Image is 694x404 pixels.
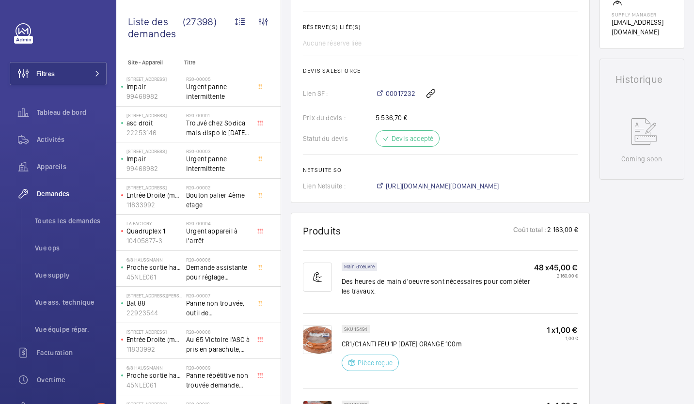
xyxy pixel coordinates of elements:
h2: R20-00009 [186,365,250,371]
p: Supply manager [612,12,672,17]
h2: R20-00008 [186,329,250,335]
span: [URL][DOMAIN_NAME][DOMAIN_NAME] [386,181,499,191]
p: La Factory [126,220,182,226]
span: Bouton palier 4ème etage [186,190,250,210]
p: [EMAIL_ADDRESS][DOMAIN_NAME] [612,17,672,37]
h2: R20-00006 [186,257,250,263]
p: 6/8 Haussmann [126,365,182,371]
p: 6/8 Haussmann [126,257,182,263]
p: [STREET_ADDRESS][PERSON_NAME] [126,293,182,298]
p: 22253146 [126,128,182,138]
a: [URL][DOMAIN_NAME][DOMAIN_NAME] [376,181,499,191]
p: Impair [126,154,182,164]
p: 2 160,00 € [534,273,578,279]
span: Panne non trouvée, outil de déverouillouge impératif pour le diagnostic [186,298,250,318]
h2: R20-00003 [186,148,250,154]
p: Site - Appareil [116,59,180,66]
p: CR1/C1 ANTI FEU 1P [DATE] ORANGE 100m [342,339,462,349]
span: Urgent appareil à l’arrêt [186,226,250,246]
p: 10405877-3 [126,236,182,246]
p: 45NLE061 [126,272,182,282]
img: JE6-HOCq0Cq-IBMgYPuOZ_Kgydk8osBJFKD0lnxFxJR-02L_.png [303,325,332,354]
span: Urgent panne intermittente [186,82,250,101]
p: [STREET_ADDRESS] [126,148,182,154]
h1: Produits [303,225,341,237]
p: [STREET_ADDRESS] [126,76,182,82]
p: Main d'oeuvre [344,265,375,268]
h2: Devis Salesforce [303,67,578,74]
span: Facturation [37,348,107,357]
p: 11833992 [126,344,182,354]
p: [STREET_ADDRESS] [126,112,182,118]
span: Trouvé chez Sodica mais dispo le [DATE] [URL][DOMAIN_NAME] [186,118,250,138]
span: Vue supply [35,270,107,280]
p: 22923544 [126,308,182,318]
span: Filtres [36,69,55,78]
h2: R20-00001 [186,112,250,118]
h2: R20-00004 [186,220,250,226]
p: Bat 88 [126,298,182,308]
p: Quadruplex 1 [126,226,182,236]
a: 00017232 [376,89,415,98]
p: Entrée Droite (monte-charge) [126,335,182,344]
span: Toutes les demandes [35,216,107,226]
h2: Réserve(s) liée(s) [303,24,578,31]
span: Tableau de bord [37,108,107,117]
button: Filtres [10,62,107,85]
h2: R20-00007 [186,293,250,298]
p: 2 163,00 € [546,225,578,237]
img: muscle-sm.svg [303,263,332,292]
span: Overtime [37,375,107,385]
span: Au 65 Victoire l'ASC à pris en parachute, toutes les sécu coupé, il est au 3 ème, asc sans machin... [186,335,250,354]
h2: R20-00002 [186,185,250,190]
p: 1 x 1,00 € [547,325,578,335]
p: SKU 15494 [344,327,367,331]
span: Panne répétitive non trouvée demande assistance expert technique [186,371,250,390]
p: 1,00 € [547,335,578,341]
span: Demandes [37,189,107,199]
p: Proche sortie hall Pelletier [126,263,182,272]
p: [STREET_ADDRESS] [126,185,182,190]
p: 99468982 [126,92,182,101]
h2: R20-00005 [186,76,250,82]
p: Impair [126,82,182,92]
p: Coût total : [513,225,546,237]
p: Coming soon [621,154,662,164]
p: asc droit [126,118,182,128]
span: 00017232 [386,89,415,98]
p: Entrée Droite (monte-charge) [126,190,182,200]
span: Urgent panne intermittente [186,154,250,173]
span: Vue équipe répar. [35,325,107,334]
span: Activités [37,135,107,144]
p: Proche sortie hall Pelletier [126,371,182,380]
span: Vue ass. technique [35,297,107,307]
span: Demande assistante pour réglage d'opérateurs porte cabine double accès [186,263,250,282]
p: Pièce reçue [358,358,393,368]
p: Titre [184,59,248,66]
span: Liste des demandes [128,16,183,40]
p: 99468982 [126,164,182,173]
span: Vue ops [35,243,107,253]
p: 48 x 45,00 € [534,263,578,273]
h1: Historique [615,75,668,84]
h2: Netsuite SO [303,167,578,173]
p: Des heures de main d'oeuvre sont nécessaires pour compléter les travaux. [342,277,534,296]
span: Appareils [37,162,107,171]
p: 11833992 [126,200,182,210]
p: 45NLE061 [126,380,182,390]
p: [STREET_ADDRESS] [126,329,182,335]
